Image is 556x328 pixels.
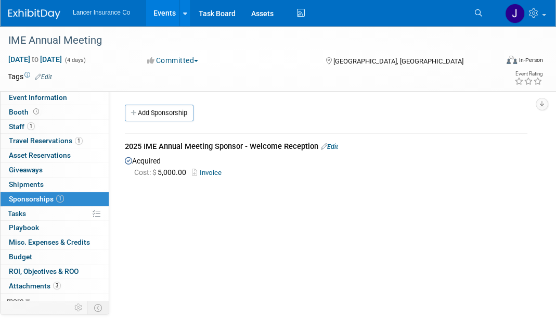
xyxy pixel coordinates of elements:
[9,282,61,290] span: Attachments
[75,137,83,145] span: 1
[27,122,35,130] span: 1
[125,105,193,121] a: Add Sponsorship
[192,169,226,176] a: Invoice
[1,279,109,293] a: Attachments3
[9,108,41,116] span: Booth
[1,264,109,279] a: ROI, Objectives & ROO
[9,195,64,203] span: Sponsorships
[30,55,40,64] span: to
[9,136,83,145] span: Travel Reservations
[9,253,32,261] span: Budget
[321,143,338,150] a: Edit
[1,192,109,206] a: Sponsorships1
[1,207,109,221] a: Tasks
[88,301,109,314] td: Toggle Event Tabs
[1,250,109,264] a: Budget
[514,71,542,77] div: Event Rating
[1,178,109,192] a: Shipments
[35,73,52,81] a: Edit
[9,151,71,159] span: Asset Reservations
[9,238,90,246] span: Misc. Expenses & Credits
[70,301,88,314] td: Personalize Event Tab Strip
[31,108,41,116] span: Booth not reserved yet
[8,71,52,82] td: Tags
[9,122,35,131] span: Staff
[1,105,109,119] a: Booth
[519,56,543,64] div: In-Person
[505,4,525,23] img: Jimmy Navarro
[460,54,543,70] div: Event Format
[9,166,43,174] span: Giveaways
[144,55,202,66] button: Committed
[56,195,64,203] span: 1
[53,282,61,289] span: 3
[333,57,463,65] span: [GEOGRAPHIC_DATA], [GEOGRAPHIC_DATA]
[1,294,109,308] a: more
[8,9,60,19] img: ExhibitDay
[1,163,109,177] a: Giveaways
[9,93,67,102] span: Event Information
[1,120,109,134] a: Staff1
[1,134,109,148] a: Travel Reservations1
[8,55,62,64] span: [DATE] [DATE]
[1,148,109,162] a: Asset Reservations
[1,221,109,235] a: Playbook
[507,56,517,64] img: Format-Inperson.png
[73,9,130,16] span: Lancer Insurance Co
[7,296,23,305] span: more
[9,180,44,188] span: Shipments
[5,31,490,50] div: IME Annual Meeting
[125,141,527,154] div: 2025 IME Annual Meeting Sponsor - Welcome Reception
[134,168,190,176] span: 5,000.00
[8,209,26,218] span: Tasks
[1,91,109,105] a: Event Information
[64,57,86,64] span: (4 days)
[9,223,39,232] span: Playbook
[134,168,158,176] span: Cost: $
[125,154,527,178] div: Acquired
[1,235,109,249] a: Misc. Expenses & Credits
[9,267,79,275] span: ROI, Objectives & ROO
